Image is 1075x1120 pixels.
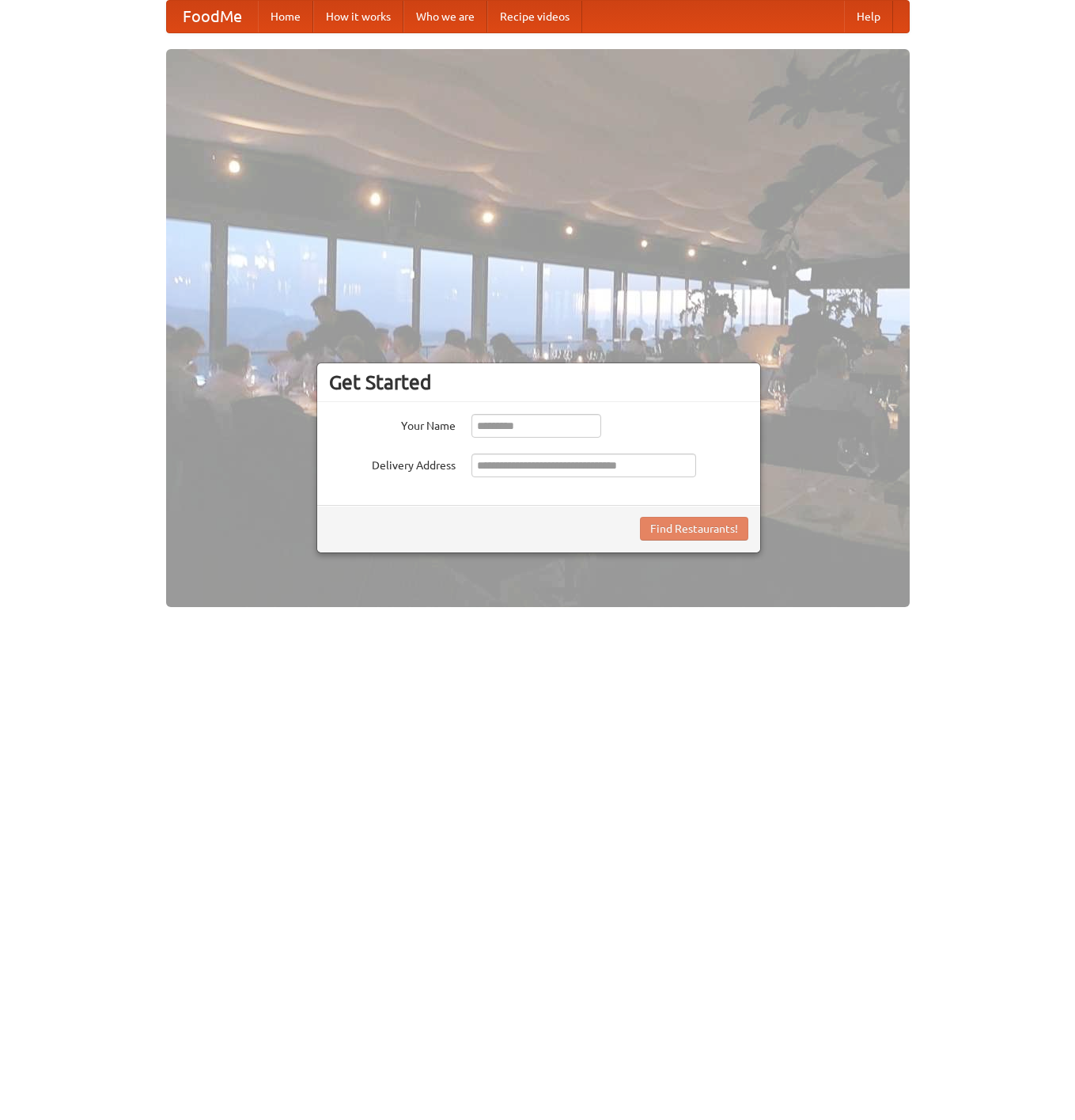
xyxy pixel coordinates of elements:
[403,1,487,32] a: Who we are
[313,1,403,32] a: How it works
[167,1,258,32] a: FoodMe
[258,1,313,32] a: Home
[329,454,456,473] label: Delivery Address
[329,370,748,394] h3: Get Started
[329,414,456,434] label: Your Name
[844,1,893,32] a: Help
[487,1,582,32] a: Recipe videos
[640,517,748,541] button: Find Restaurants!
